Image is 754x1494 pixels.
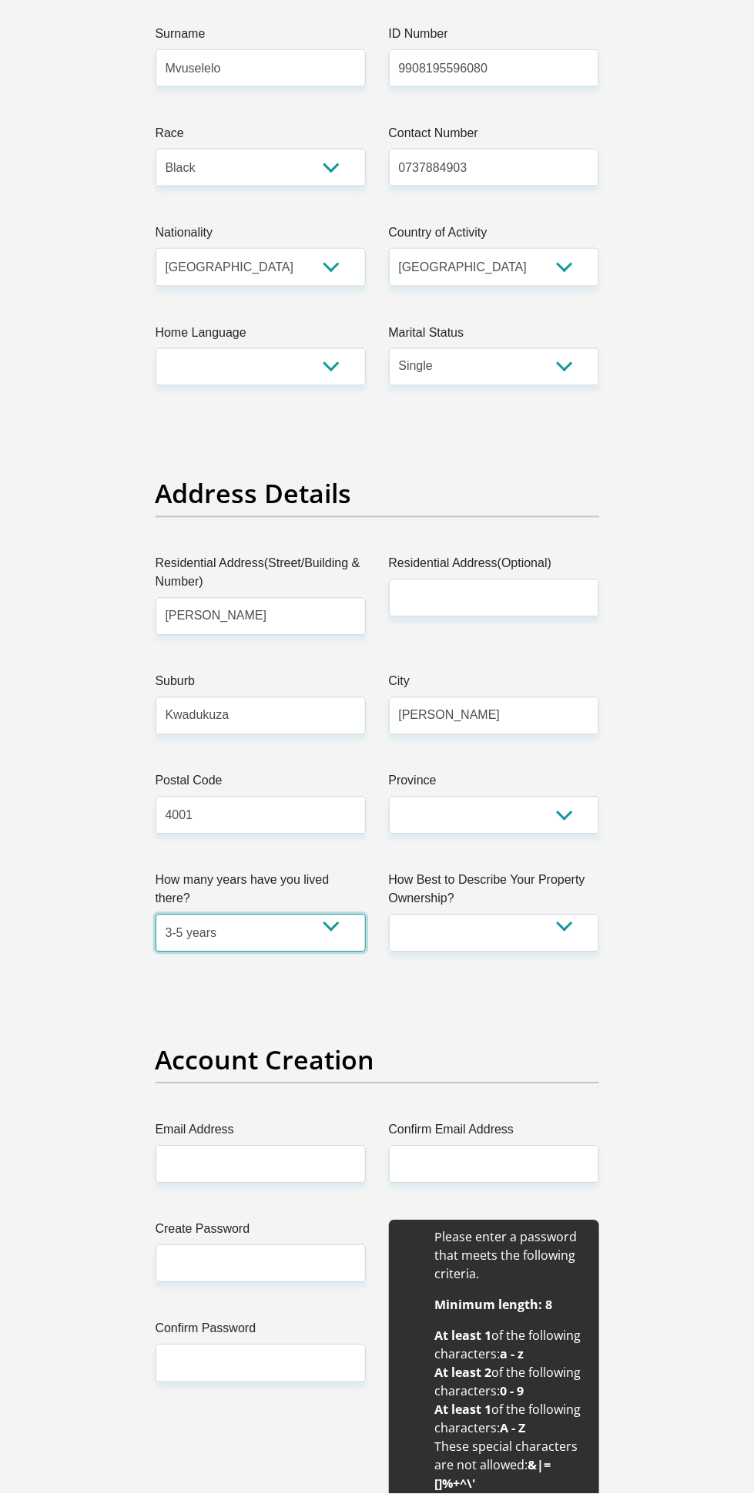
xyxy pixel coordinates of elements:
input: Postal Code [156,797,366,834]
input: Contact Number [389,149,599,186]
label: Country of Activity [389,223,599,248]
b: 0 - 9 [501,1383,524,1400]
label: Email Address [156,1121,366,1146]
b: A - Z [501,1420,526,1437]
input: Suburb [156,697,366,735]
label: Home Language [156,324,366,348]
label: City [389,673,599,697]
label: Province [389,772,599,797]
input: ID Number [389,49,599,87]
select: Please Select a Province [389,797,599,834]
label: Suburb [156,673,366,697]
li: Please enter a password that meets the following criteria. [435,1228,584,1284]
input: Confirm Email Address [389,1146,599,1183]
li: of the following characters: [435,1364,584,1401]
b: At least 1 [435,1328,492,1345]
label: Postal Code [156,772,366,797]
select: Please select a value [156,915,366,952]
label: Residential Address(Street/Building & Number) [156,555,366,598]
label: How many years have you lived there? [156,871,366,915]
input: Email Address [156,1146,366,1183]
b: At least 2 [435,1365,492,1382]
b: &|=[]%+^\' [435,1457,551,1492]
li: of the following characters: [435,1401,584,1438]
input: City [389,697,599,735]
label: Race [156,124,366,149]
label: Confirm Password [156,1320,366,1345]
input: Create Password [156,1245,366,1283]
label: Residential Address(Optional) [389,555,599,579]
input: Address line 2 (Optional) [389,579,599,617]
select: Please select a value [389,915,599,952]
h2: Account Creation [156,1045,599,1076]
input: Confirm Password [156,1345,366,1382]
label: ID Number [389,25,599,49]
label: Nationality [156,223,366,248]
label: Contact Number [389,124,599,149]
input: Valid residential address [156,598,366,636]
li: These special characters are not allowed: [435,1438,584,1493]
b: At least 1 [435,1402,492,1418]
b: Minimum length: 8 [435,1297,553,1314]
label: Confirm Email Address [389,1121,599,1146]
label: Marital Status [389,324,599,348]
li: of the following characters: [435,1327,584,1364]
b: a - z [501,1346,524,1363]
h2: Address Details [156,478,599,510]
label: Create Password [156,1220,366,1245]
label: How Best to Describe Your Property Ownership? [389,871,599,915]
input: Surname [156,49,366,87]
label: Surname [156,25,366,49]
